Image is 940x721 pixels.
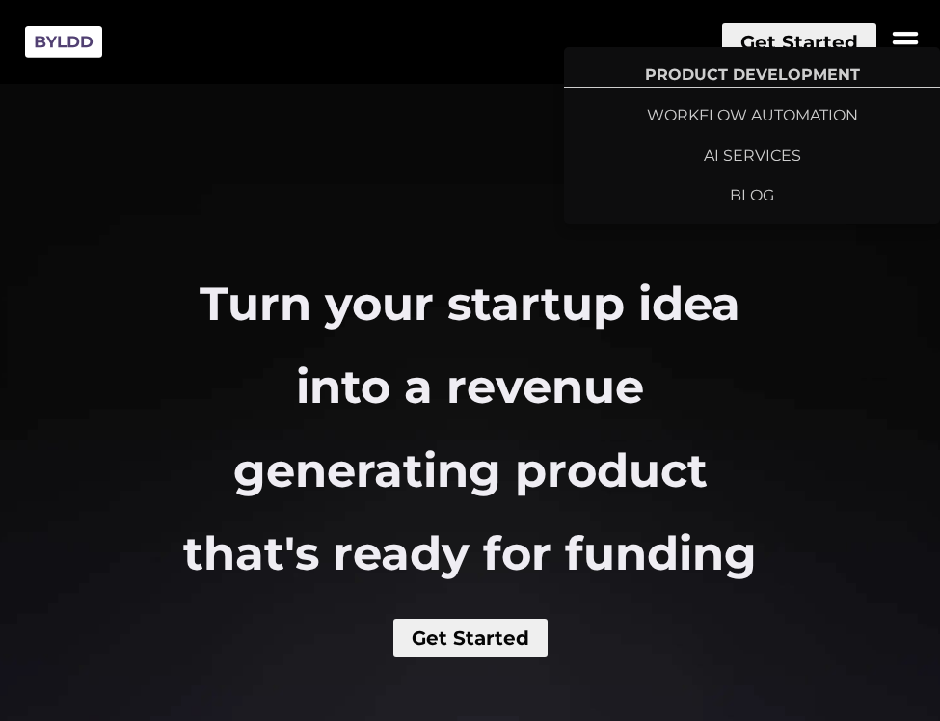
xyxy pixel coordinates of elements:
[722,23,876,62] button: Get Started
[15,15,112,68] img: Byldd - Product Development Company
[564,168,940,208] a: BLOG
[165,262,776,596] h2: Turn your startup idea into a revenue generating product that's ready for funding
[393,619,548,657] button: Get Started
[564,88,940,128] a: WORKFLOW AUTOMATION
[564,128,940,169] a: AI SERVICES
[564,47,940,89] a: PRODUCT DEVELOPMENT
